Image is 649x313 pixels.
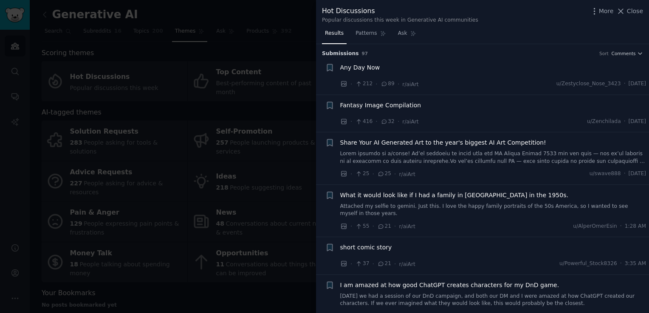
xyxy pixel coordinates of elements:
span: r/aiArt [399,261,415,267]
span: 97 [362,51,368,56]
span: · [394,222,396,231]
span: · [350,260,352,268]
span: · [394,260,396,268]
span: Submission s [322,50,359,58]
span: · [624,118,626,126]
span: Patterns [356,30,377,37]
span: · [372,260,374,268]
span: r/aiArt [402,119,418,125]
a: What it would look like if I had a family in [GEOGRAPHIC_DATA] in the 1950s. [340,191,568,200]
span: [DATE] [629,170,646,178]
a: Fantasy Image Compilation [340,101,421,110]
span: 1:28 AM [625,223,646,230]
span: · [372,170,374,179]
div: Sort [599,50,609,56]
span: · [394,170,396,179]
button: Comments [612,50,643,56]
a: I am amazed at how good ChatGPT creates characters for my DnD game. [340,281,559,290]
a: [DATE] we had a session of our DnD campaign, and both our DM and I were amazed at how ChatGPT cre... [340,293,646,307]
span: u/Zenchilada [587,118,621,126]
a: Lorem ipsumdo si a/conse! Ad’el seddoeiu te incid utla etd MA Aliqua Enimad 7533 min ven quis — n... [340,150,646,165]
span: Comments [612,50,636,56]
span: 212 [355,80,372,88]
a: Results [322,27,347,44]
span: [DATE] [629,80,646,88]
span: u/swave888 [590,170,621,178]
span: u/Powerful_Stock8326 [559,260,617,268]
span: u/Zestyclose_Nose_3423 [556,80,621,88]
span: · [350,170,352,179]
button: Close [616,7,643,16]
span: More [599,7,614,16]
button: More [590,7,614,16]
span: · [375,80,377,89]
span: Results [325,30,344,37]
span: 25 [355,170,369,178]
span: · [620,260,622,268]
span: 3:35 AM [625,260,646,268]
a: Attached my selfie to gemini. Just this. I love the happy family portraits of the 50s America, so... [340,203,646,218]
a: Ask [395,27,419,44]
span: Ask [398,30,407,37]
span: · [620,223,622,230]
span: Close [627,7,643,16]
a: Patterns [353,27,389,44]
span: r/aiArt [402,81,418,87]
span: · [350,117,352,126]
span: [DATE] [629,118,646,126]
a: Any Day Now [340,63,380,72]
span: · [624,80,626,88]
span: 55 [355,223,369,230]
div: Hot Discussions [322,6,478,17]
span: r/aiArt [399,224,415,229]
span: r/aiArt [399,171,415,177]
span: · [398,80,399,89]
span: · [375,117,377,126]
span: 32 [381,118,395,126]
div: Popular discussions this week in Generative AI communities [322,17,478,24]
span: 37 [355,260,369,268]
span: · [350,222,352,231]
span: · [398,117,399,126]
span: 416 [355,118,372,126]
span: 25 [377,170,391,178]
a: short comic story [340,243,392,252]
span: 89 [381,80,395,88]
span: · [350,80,352,89]
span: 21 [377,260,391,268]
span: u/AlperOmerEsin [573,223,617,230]
span: 21 [377,223,391,230]
span: · [624,170,626,178]
a: Share Your AI Generated Art to the year's biggest AI Art Competition! [340,138,546,147]
span: · [372,222,374,231]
